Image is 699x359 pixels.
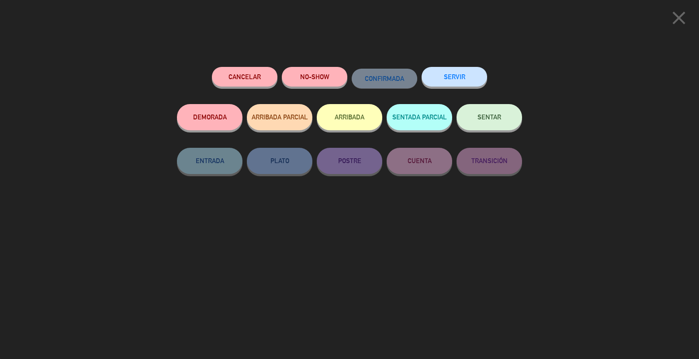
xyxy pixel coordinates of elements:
button: CONFIRMADA [352,69,417,88]
button: Cancelar [212,67,277,87]
button: ARRIBADA PARCIAL [247,104,312,130]
button: ENTRADA [177,148,242,174]
span: SENTAR [478,113,501,121]
button: TRANSICIÓN [457,148,522,174]
button: PLATO [247,148,312,174]
button: SENTAR [457,104,522,130]
button: SERVIR [422,67,487,87]
span: ARRIBADA PARCIAL [252,113,308,121]
button: CUENTA [387,148,452,174]
button: POSTRE [317,148,382,174]
button: close [665,7,692,32]
button: NO-SHOW [282,67,347,87]
span: CONFIRMADA [365,75,404,82]
button: SENTADA PARCIAL [387,104,452,130]
button: ARRIBADA [317,104,382,130]
i: close [668,7,690,29]
button: DEMORADA [177,104,242,130]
